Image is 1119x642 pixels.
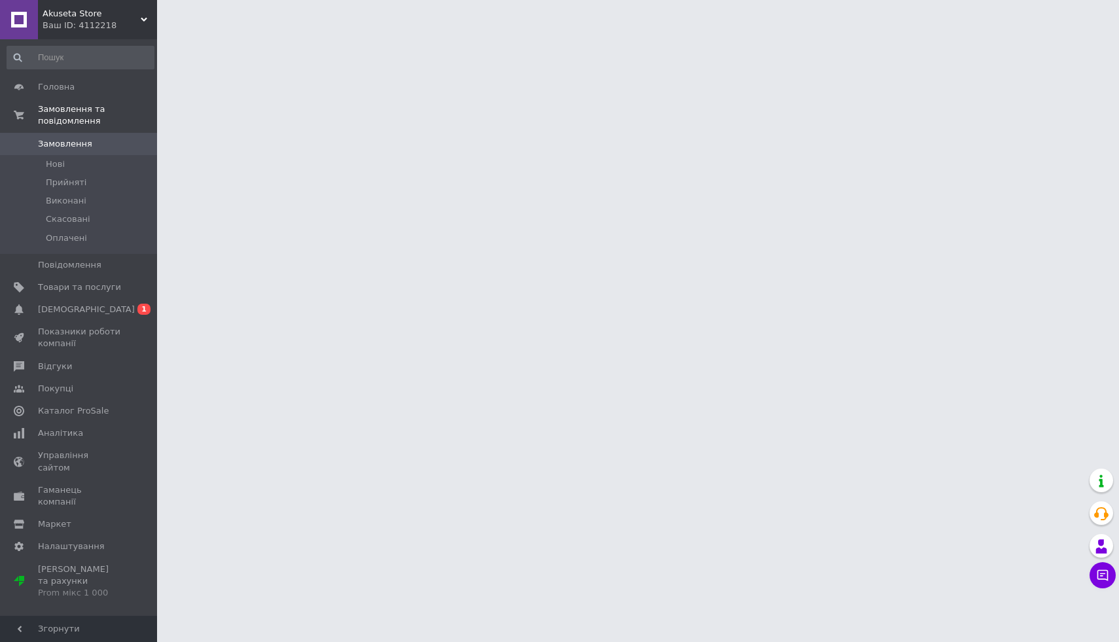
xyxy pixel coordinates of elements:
[46,158,65,170] span: Нові
[38,405,109,417] span: Каталог ProSale
[137,304,151,315] span: 1
[38,304,135,315] span: [DEMOGRAPHIC_DATA]
[38,138,92,150] span: Замовлення
[43,20,157,31] div: Ваш ID: 4112218
[7,46,154,69] input: Пошук
[38,259,101,271] span: Повідомлення
[38,587,121,599] div: Prom мікс 1 000
[1090,562,1116,588] button: Чат з покупцем
[38,81,75,93] span: Головна
[38,563,121,599] span: [PERSON_NAME] та рахунки
[38,427,83,439] span: Аналітика
[46,195,86,207] span: Виконані
[38,103,157,127] span: Замовлення та повідомлення
[43,8,141,20] span: Akuseta Store
[46,213,90,225] span: Скасовані
[38,281,121,293] span: Товари та послуги
[46,177,86,188] span: Прийняті
[38,518,71,530] span: Маркет
[38,383,73,395] span: Покупці
[38,484,121,508] span: Гаманець компанії
[38,361,72,372] span: Відгуки
[38,541,105,552] span: Налаштування
[38,326,121,349] span: Показники роботи компанії
[38,450,121,473] span: Управління сайтом
[46,232,87,244] span: Оплачені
